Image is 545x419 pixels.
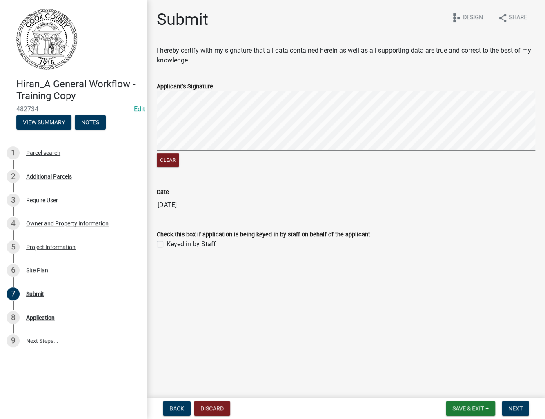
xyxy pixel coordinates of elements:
div: Site Plan [26,267,48,273]
div: 7 [7,287,20,300]
span: 482734 [16,105,131,113]
div: 1 [7,146,20,159]
label: Keyed in by Staff [167,239,216,249]
i: schema [452,13,461,23]
wm-modal-confirm: Edit Application Number [134,105,145,113]
button: Next [502,401,529,416]
div: 9 [7,334,20,347]
button: Notes [75,115,106,130]
h1: Submit [157,10,208,29]
div: Owner and Property Information [26,221,109,226]
a: Edit [134,105,145,113]
div: 8 [7,311,20,324]
label: Check this box if application is being keyed in by staff on behalf of the applicant [157,232,370,238]
p: I hereby certify with my signature that all data contained herein as well as all supporting data ... [157,46,535,65]
i: share [498,13,507,23]
span: Back [169,405,184,412]
span: Next [508,405,523,412]
span: Save & Exit [452,405,484,412]
button: Clear [157,153,179,167]
button: Discard [194,401,230,416]
div: Application [26,315,55,320]
button: View Summary [16,115,71,130]
div: 4 [7,217,20,230]
wm-modal-confirm: Notes [75,119,106,126]
div: Submit [26,291,44,297]
wm-modal-confirm: Summary [16,119,71,126]
div: 2 [7,170,20,183]
label: Date [157,190,169,195]
label: Applicant's Signature [157,84,213,90]
div: 5 [7,240,20,254]
h4: Hiran_A General Workflow - Training Copy [16,78,140,102]
span: Design [463,13,483,23]
div: Parcel search [26,150,60,156]
span: Share [509,13,527,23]
button: Save & Exit [446,401,495,416]
div: Require User [26,197,58,203]
img: Schneider Training Course - Permitting Staff [16,9,77,70]
button: Back [163,401,191,416]
button: schemaDesign [445,10,489,26]
button: shareShare [491,10,534,26]
div: Additional Parcels [26,174,72,179]
div: Project Information [26,244,76,250]
div: 6 [7,264,20,277]
div: 3 [7,194,20,207]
